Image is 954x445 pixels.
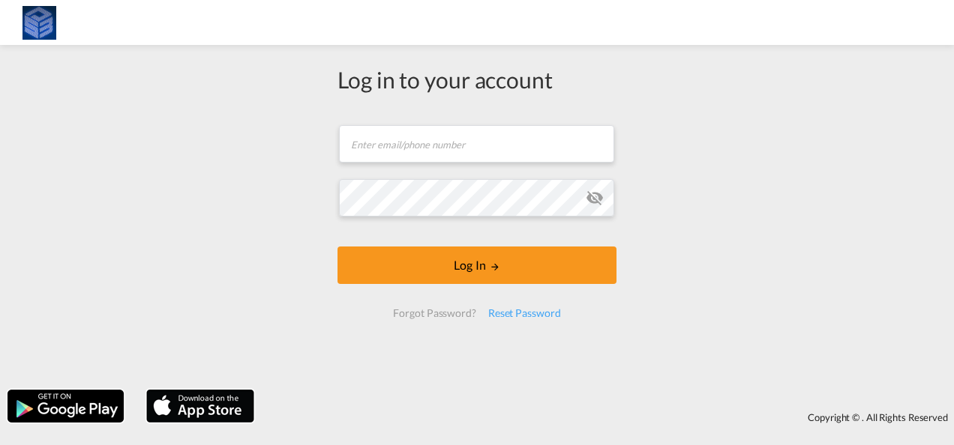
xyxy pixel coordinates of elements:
[337,246,616,284] button: LOGIN
[482,300,567,327] div: Reset Password
[339,125,614,163] input: Enter email/phone number
[387,300,481,327] div: Forgot Password?
[145,388,256,424] img: apple.png
[6,388,125,424] img: google.png
[262,405,954,430] div: Copyright © . All Rights Reserved
[22,6,56,40] img: fff785d0086311efa2d3e168b14c2f64.png
[337,64,616,95] div: Log in to your account
[586,189,604,207] md-icon: icon-eye-off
